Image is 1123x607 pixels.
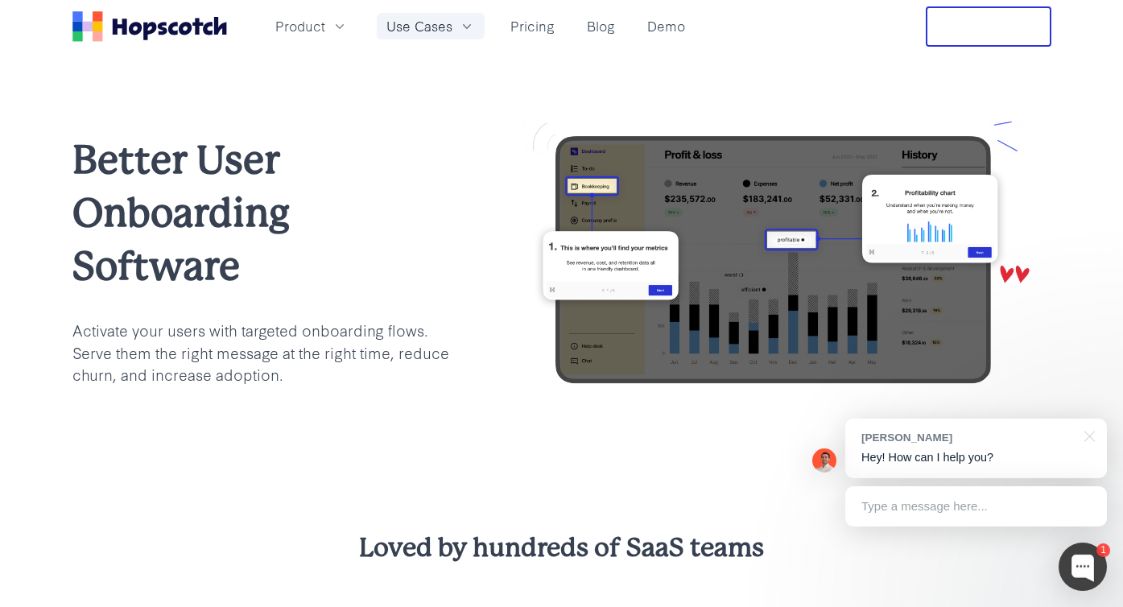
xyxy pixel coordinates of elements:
span: Product [275,16,325,36]
button: Product [266,13,357,39]
img: Mark Spera [812,448,836,473]
a: Blog [580,13,621,39]
div: Type a message here... [845,486,1107,526]
p: Activate your users with targeted onboarding flows. Serve them the right message at the right tim... [72,319,450,386]
div: 1 [1096,543,1110,557]
h1: Better User Onboarding Software [72,134,450,293]
a: Pricing [504,13,561,39]
span: Use Cases [386,16,452,36]
button: Free Trial [926,6,1051,47]
p: Hey! How can I help you? [861,449,1091,466]
button: Use Cases [377,13,485,39]
div: [PERSON_NAME] [861,430,1075,445]
a: Home [72,11,227,42]
a: Demo [641,13,692,39]
h3: Loved by hundreds of SaaS teams [72,531,1051,566]
img: user onboarding with hopscotch update [502,118,1051,403]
